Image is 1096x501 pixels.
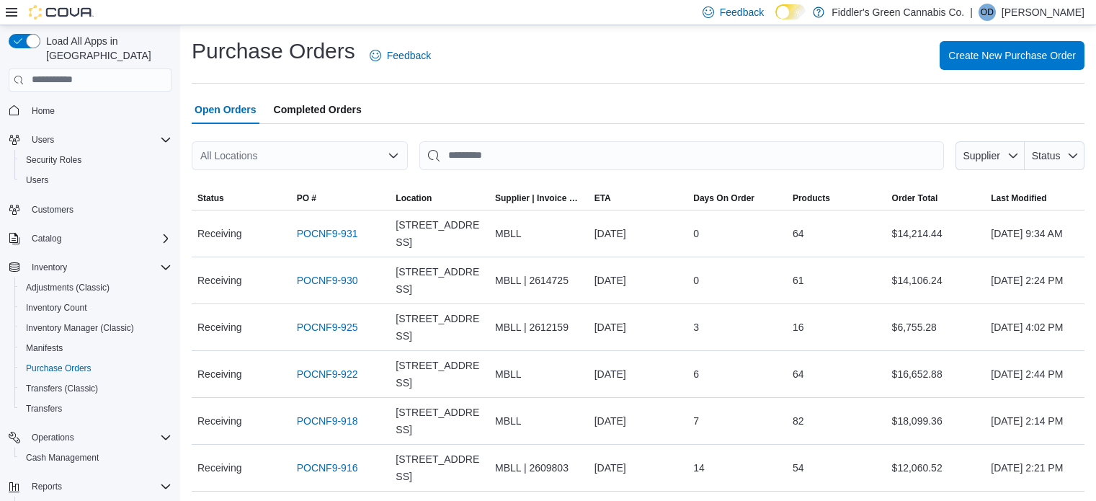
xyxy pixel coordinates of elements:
span: 16 [793,319,804,336]
span: Security Roles [26,154,81,166]
span: Last Modified [991,192,1046,204]
span: 3 [693,319,699,336]
div: Location [396,192,432,204]
span: OD [981,4,994,21]
button: Status [192,187,291,210]
div: [DATE] [589,453,688,482]
span: Create New Purchase Order [948,48,1076,63]
button: Supplier | Invoice Number [489,187,589,210]
p: | [970,4,973,21]
span: Inventory Count [26,302,87,314]
a: Customers [26,201,79,218]
a: Inventory Count [20,299,93,316]
button: Days On Order [687,187,787,210]
span: [STREET_ADDRESS] [396,357,484,391]
button: ETA [589,187,688,210]
span: Open Orders [195,95,257,124]
span: Order Total [892,192,938,204]
div: $12,060.52 [886,453,986,482]
span: Home [26,102,171,120]
h1: Purchase Orders [192,37,355,66]
span: Load All Apps in [GEOGRAPHIC_DATA] [40,34,171,63]
button: Reports [26,478,68,495]
input: Dark Mode [775,4,806,19]
span: Security Roles [20,151,171,169]
span: Receiving [197,319,241,336]
span: Customers [32,204,73,216]
span: PO # [297,192,316,204]
button: Adjustments (Classic) [14,278,177,298]
div: $18,099.36 [886,407,986,435]
button: Location [390,187,489,210]
button: PO # [291,187,391,210]
a: Users [20,172,54,189]
span: Supplier [963,150,1000,161]
span: Receiving [197,459,241,476]
span: Receiving [197,225,241,242]
span: Purchase Orders [20,360,171,377]
button: Catalog [26,230,67,247]
span: Reports [32,481,62,492]
span: [STREET_ADDRESS] [396,263,484,298]
button: Users [26,131,60,148]
span: Purchase Orders [26,363,92,374]
span: Feedback [720,5,764,19]
span: 14 [693,459,705,476]
button: Last Modified [985,187,1084,210]
input: This is a search bar. After typing your query, hit enter to filter the results lower in the page. [419,141,944,170]
span: Cash Management [26,452,99,464]
span: Receiving [197,365,241,383]
span: Feedback [387,48,431,63]
span: Users [26,174,48,186]
button: Purchase Orders [14,358,177,378]
a: POCNF9-931 [297,225,358,242]
span: Users [26,131,171,148]
span: Reports [26,478,171,495]
div: MBLL | 2612159 [489,313,589,342]
span: Status [197,192,224,204]
a: POCNF9-918 [297,412,358,430]
button: Products [787,187,886,210]
div: [DATE] 2:21 PM [985,453,1084,482]
span: Receiving [197,272,241,289]
button: Open list of options [388,150,399,161]
span: [STREET_ADDRESS] [396,310,484,345]
button: Catalog [3,229,177,249]
span: Customers [26,200,171,218]
button: Security Roles [14,150,177,170]
span: Operations [26,429,171,446]
span: Catalog [26,230,171,247]
div: MBLL | 2609803 [489,453,589,482]
span: Users [32,134,54,146]
a: POCNF9-925 [297,319,358,336]
div: MBLL [489,407,589,435]
span: Inventory Count [20,299,171,316]
a: POCNF9-922 [297,365,358,383]
span: ETA [594,192,611,204]
div: [DATE] [589,313,688,342]
span: 0 [693,272,699,289]
span: Users [20,172,171,189]
button: Operations [3,427,177,448]
button: Home [3,100,177,121]
div: $14,214.44 [886,219,986,248]
div: MBLL [489,360,589,389]
button: Inventory [26,259,73,276]
button: Customers [3,199,177,220]
a: Feedback [364,41,437,70]
div: MBLL | 2614725 [489,266,589,295]
span: Transfers (Classic) [26,383,98,394]
button: Operations [26,429,80,446]
button: Inventory Count [14,298,177,318]
div: [DATE] [589,360,688,389]
a: Security Roles [20,151,87,169]
a: Purchase Orders [20,360,97,377]
button: Order Total [886,187,986,210]
button: Users [14,170,177,190]
p: [PERSON_NAME] [1002,4,1084,21]
span: 64 [793,225,804,242]
span: Home [32,105,55,117]
div: [DATE] 4:02 PM [985,313,1084,342]
span: [STREET_ADDRESS] [396,451,484,485]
